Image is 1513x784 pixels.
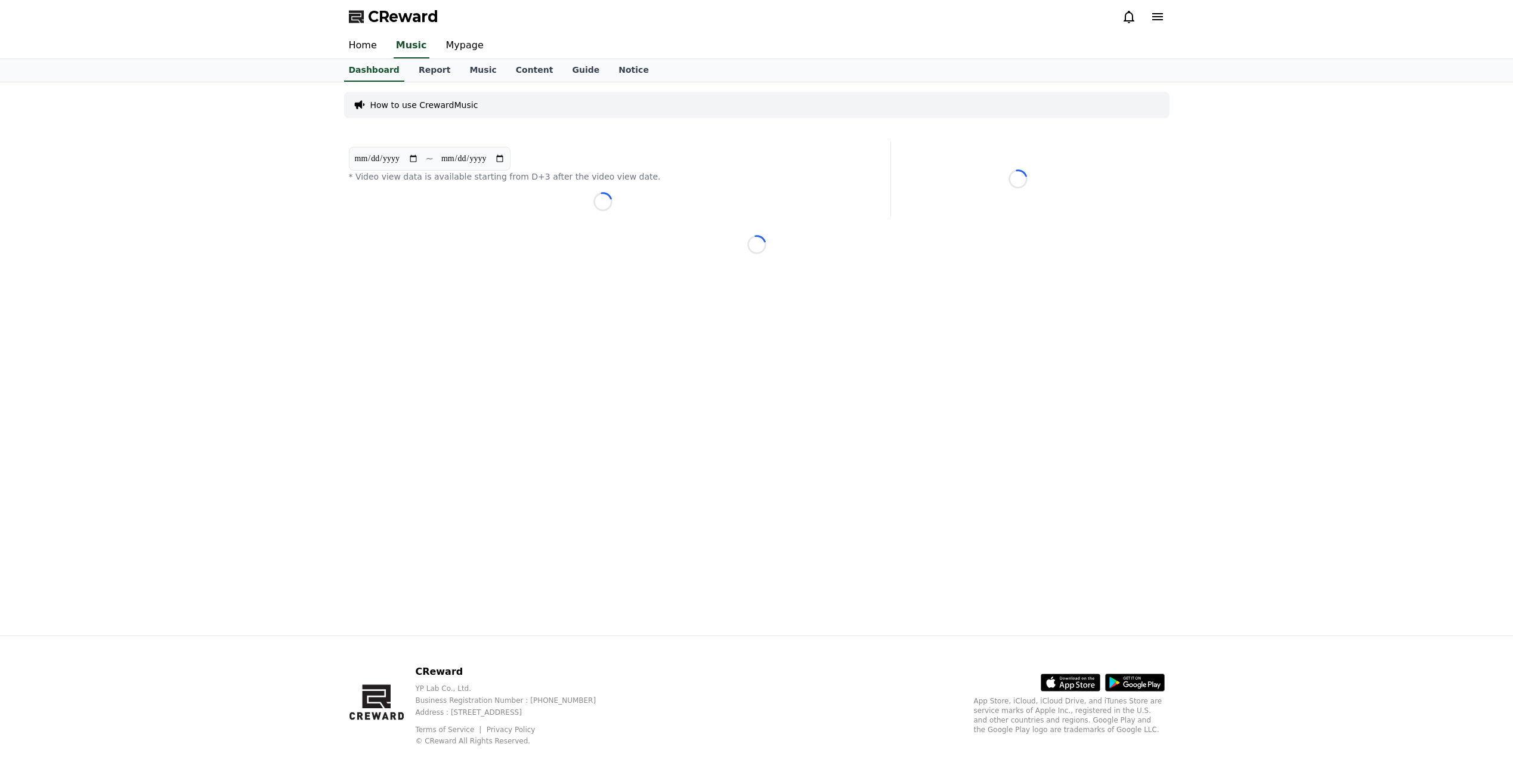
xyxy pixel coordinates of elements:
a: Report [409,59,460,82]
span: CReward [368,7,438,26]
a: Music [460,59,506,82]
a: Content [506,59,563,82]
a: Guide [562,59,609,82]
p: Address : [STREET_ADDRESS] [415,708,615,717]
p: © CReward All Rights Reserved. [415,736,615,746]
a: Dashboard [344,59,404,82]
a: Mypage [437,33,493,58]
a: Privacy Policy [487,726,536,734]
p: CReward [415,665,615,679]
p: ~ [426,152,434,166]
p: YP Lab Co., Ltd. [415,684,615,693]
p: Business Registration Number : [PHONE_NUMBER] [415,696,615,705]
a: Notice [609,59,658,82]
p: * Video view data is available starting from D+3 after the video view date. [349,171,857,183]
a: Music [394,33,429,58]
a: Terms of Service [415,726,483,734]
a: How to use CrewardMusic [370,99,478,111]
a: CReward [349,7,438,26]
p: App Store, iCloud, iCloud Drive, and iTunes Store are service marks of Apple Inc., registered in ... [974,696,1165,734]
a: Home [339,33,386,58]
